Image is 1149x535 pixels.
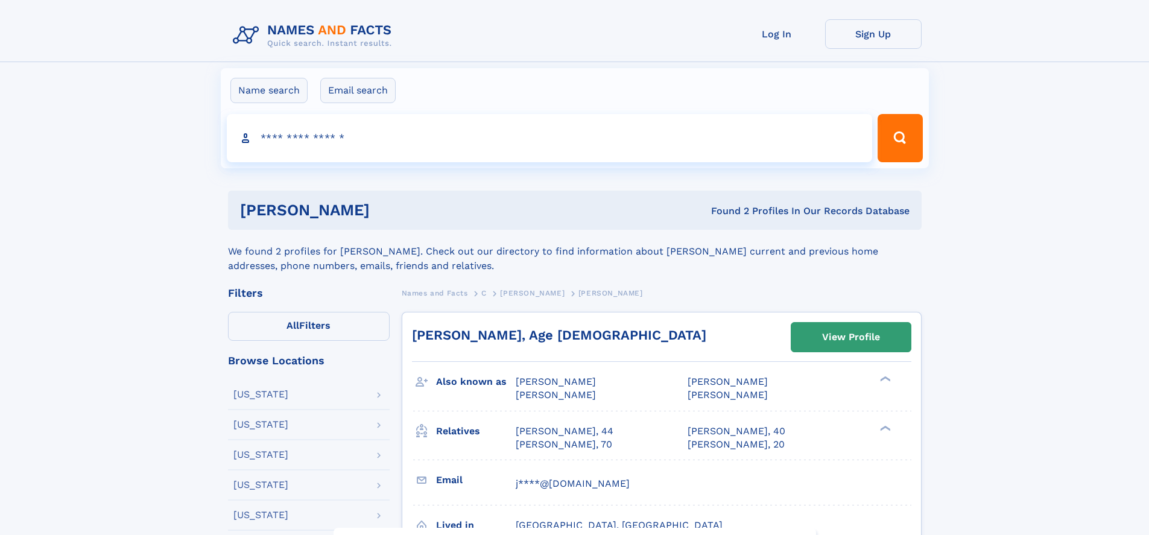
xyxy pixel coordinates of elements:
[233,420,288,429] div: [US_STATE]
[877,424,891,432] div: ❯
[233,510,288,520] div: [US_STATE]
[481,289,487,297] span: C
[688,425,785,438] a: [PERSON_NAME], 40
[791,323,911,352] a: View Profile
[412,328,706,343] a: [PERSON_NAME], Age [DEMOGRAPHIC_DATA]
[228,288,390,299] div: Filters
[436,470,516,490] h3: Email
[481,285,487,300] a: C
[516,376,596,387] span: [PERSON_NAME]
[233,390,288,399] div: [US_STATE]
[436,421,516,442] h3: Relatives
[233,480,288,490] div: [US_STATE]
[286,320,299,331] span: All
[578,289,643,297] span: [PERSON_NAME]
[516,389,596,400] span: [PERSON_NAME]
[240,203,540,218] h1: [PERSON_NAME]
[228,19,402,52] img: Logo Names and Facts
[228,312,390,341] label: Filters
[878,114,922,162] button: Search Button
[822,323,880,351] div: View Profile
[230,78,308,103] label: Name search
[228,230,922,273] div: We found 2 profiles for [PERSON_NAME]. Check out our directory to find information about [PERSON_...
[688,389,768,400] span: [PERSON_NAME]
[436,372,516,392] h3: Also known as
[688,376,768,387] span: [PERSON_NAME]
[500,285,565,300] a: [PERSON_NAME]
[688,438,785,451] a: [PERSON_NAME], 20
[402,285,468,300] a: Names and Facts
[877,375,891,383] div: ❯
[825,19,922,49] a: Sign Up
[233,450,288,460] div: [US_STATE]
[516,425,613,438] a: [PERSON_NAME], 44
[540,204,910,218] div: Found 2 Profiles In Our Records Database
[729,19,825,49] a: Log In
[516,519,723,531] span: [GEOGRAPHIC_DATA], [GEOGRAPHIC_DATA]
[516,438,612,451] a: [PERSON_NAME], 70
[228,355,390,366] div: Browse Locations
[320,78,396,103] label: Email search
[227,114,873,162] input: search input
[500,289,565,297] span: [PERSON_NAME]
